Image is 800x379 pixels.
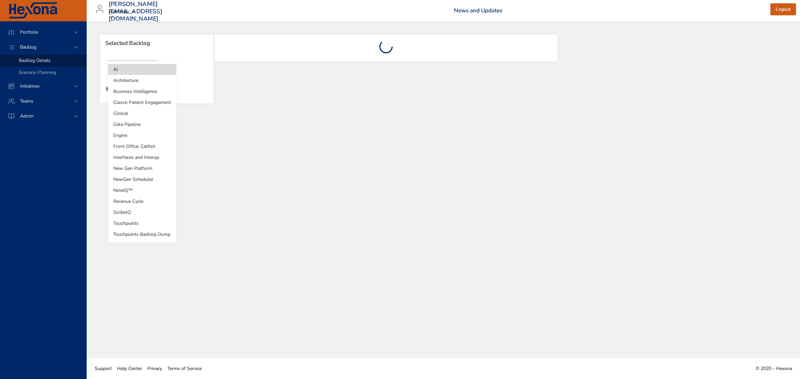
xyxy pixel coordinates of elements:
[108,229,176,240] li: Touchpoints Backlog Dump
[108,174,176,185] li: NewGen Scheduler
[108,141,176,152] li: Front Office: Catfish
[108,185,176,196] li: NoteIQ™
[108,152,176,163] li: Interfaces and Interop
[108,196,176,207] li: Revenue Cycle
[108,64,176,75] li: AI
[108,97,176,108] li: Classic Patient Engagement
[108,75,176,86] li: Architecture
[108,163,176,174] li: New Gen Platform
[108,130,176,141] li: Engine
[108,86,176,97] li: Business Intelligence
[108,108,176,119] li: Clinical
[108,218,176,229] li: Touchpoints
[108,119,176,130] li: Data Pipeline
[108,207,176,218] li: ScribeIQ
